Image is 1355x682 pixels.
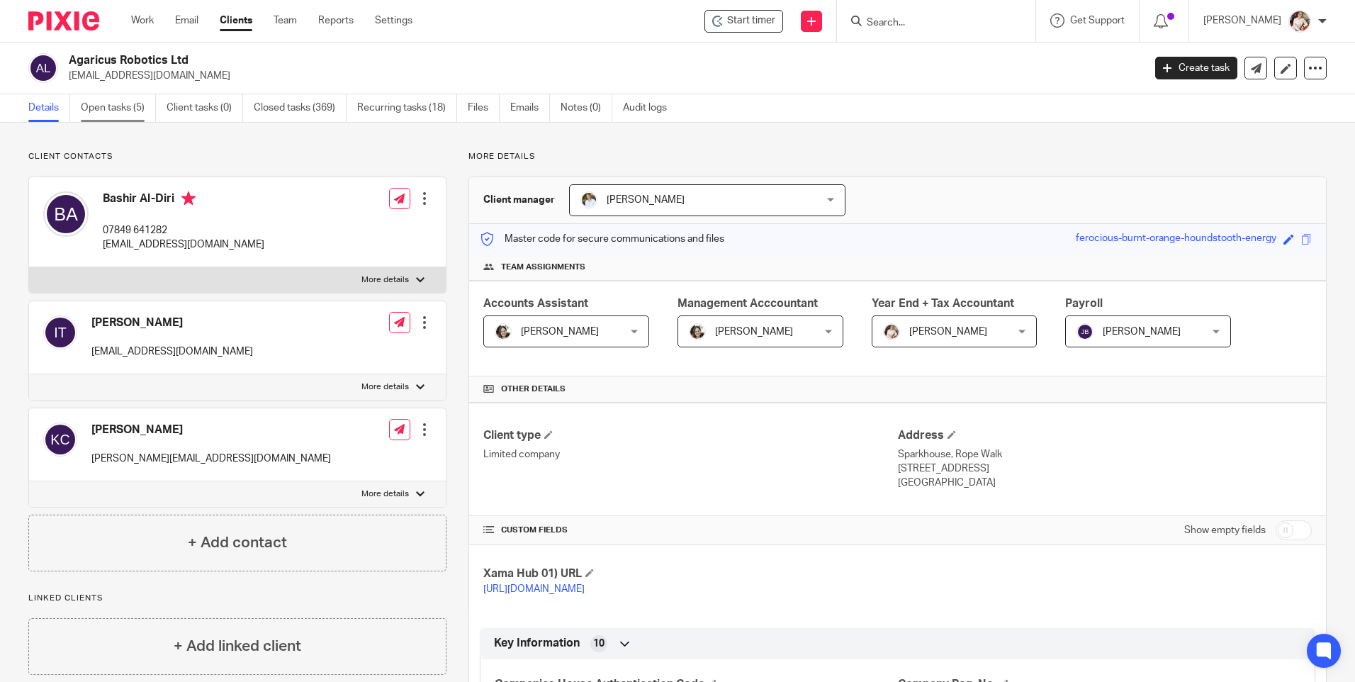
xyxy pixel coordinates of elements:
span: Team assignments [501,262,585,273]
a: Settings [375,13,412,28]
p: [PERSON_NAME][EMAIL_ADDRESS][DOMAIN_NAME] [91,452,331,466]
div: ferocious-burnt-orange-houndstooth-energy [1076,231,1276,247]
p: 07849 641282 [103,223,264,237]
p: Sparkhouse, Rope Walk [898,447,1312,462]
a: Files [468,94,500,122]
h3: Client manager [483,193,555,207]
img: Kayleigh%20Henson.jpeg [1288,10,1311,33]
h4: CUSTOM FIELDS [483,525,897,536]
p: [EMAIL_ADDRESS][DOMAIN_NAME] [91,345,253,359]
a: Client tasks (0) [167,94,243,122]
img: svg%3E [43,423,77,457]
p: More details [361,488,409,500]
a: Notes (0) [561,94,612,122]
p: More details [468,151,1327,162]
span: Start timer [727,13,775,28]
p: Linked clients [28,593,446,604]
span: 10 [593,637,605,651]
img: sarah-royle.jpg [580,191,597,208]
a: Create task [1155,57,1237,79]
img: svg%3E [43,315,77,350]
a: Work [131,13,154,28]
a: Clients [220,13,252,28]
img: svg%3E [1076,323,1093,340]
a: Closed tasks (369) [254,94,347,122]
span: [PERSON_NAME] [607,195,685,205]
img: svg%3E [28,53,58,83]
p: [GEOGRAPHIC_DATA] [898,476,1312,490]
span: [PERSON_NAME] [715,327,793,337]
h4: Bashir Al-Diri [103,191,264,209]
span: Other details [501,384,566,395]
p: Client contacts [28,151,446,162]
h4: + Add linked client [174,635,301,657]
span: Accounts Assistant [483,298,588,309]
span: Payroll [1065,298,1103,309]
span: [PERSON_NAME] [521,327,599,337]
span: [PERSON_NAME] [909,327,987,337]
a: Recurring tasks (18) [357,94,457,122]
h2: Agaricus Robotics Ltd [69,53,921,68]
img: Pixie [28,11,99,30]
h4: Xama Hub 01) URL [483,566,897,581]
h4: Address [898,428,1312,443]
p: More details [361,381,409,393]
a: Team [274,13,297,28]
p: [EMAIL_ADDRESS][DOMAIN_NAME] [69,69,1134,83]
a: Open tasks (5) [81,94,156,122]
img: svg%3E [43,191,89,237]
a: Audit logs [623,94,677,122]
span: Management Acccountant [677,298,818,309]
a: [URL][DOMAIN_NAME] [483,584,585,594]
p: Master code for secure communications and files [480,232,724,246]
img: barbara-raine-.jpg [689,323,706,340]
div: Agaricus Robotics Ltd [704,10,783,33]
img: Kayleigh%20Henson.jpeg [883,323,900,340]
h4: Client type [483,428,897,443]
a: Email [175,13,198,28]
span: Year End + Tax Accountant [872,298,1014,309]
p: [PERSON_NAME] [1203,13,1281,28]
p: More details [361,274,409,286]
label: Show empty fields [1184,523,1266,537]
p: Limited company [483,447,897,462]
a: Emails [510,94,550,122]
span: Key Information [494,636,580,651]
input: Search [865,17,993,30]
a: Details [28,94,70,122]
h4: [PERSON_NAME] [91,423,331,437]
span: [PERSON_NAME] [1103,327,1181,337]
h4: + Add contact [188,532,287,554]
span: Get Support [1070,16,1125,26]
h4: [PERSON_NAME] [91,315,253,330]
i: Primary [181,191,196,206]
p: [EMAIL_ADDRESS][DOMAIN_NAME] [103,237,264,252]
p: [STREET_ADDRESS] [898,462,1312,476]
img: barbara-raine-.jpg [495,323,512,340]
a: Reports [318,13,354,28]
